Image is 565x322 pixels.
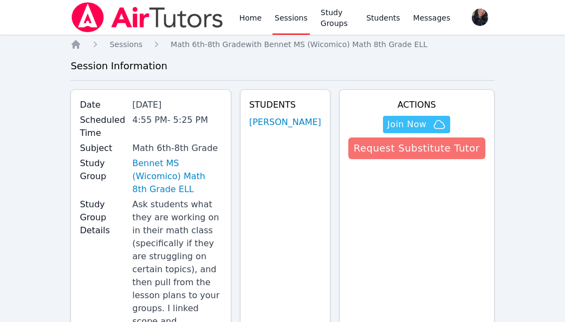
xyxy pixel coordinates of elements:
a: Sessions [109,39,142,50]
button: Request Substitute Tutor [348,137,485,159]
h4: Students [249,98,321,111]
a: Bennet MS (Wicomico) Math 8th Grade ELL [132,157,222,196]
span: Messages [413,12,451,23]
span: Math 6th-8th Grade with Bennet MS (Wicomico) Math 8th Grade ELL [171,40,427,49]
button: Join Now [383,116,450,133]
h3: Session Information [70,58,494,74]
a: Math 6th-8th Gradewith Bennet MS (Wicomico) Math 8th Grade ELL [171,39,427,50]
h4: Actions [348,98,485,111]
a: [PERSON_NAME] [249,116,321,129]
img: Air Tutors [70,2,224,32]
div: 4:55 PM - 5:25 PM [132,114,222,127]
label: Study Group [80,157,126,183]
nav: Breadcrumb [70,39,494,50]
label: Scheduled Time [80,114,126,140]
label: Study Group Details [80,198,126,237]
span: Join Now [387,118,426,131]
label: Date [80,98,126,111]
label: Subject [80,142,126,155]
span: Sessions [109,40,142,49]
div: Math 6th-8th Grade [132,142,222,155]
div: [DATE] [132,98,222,111]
